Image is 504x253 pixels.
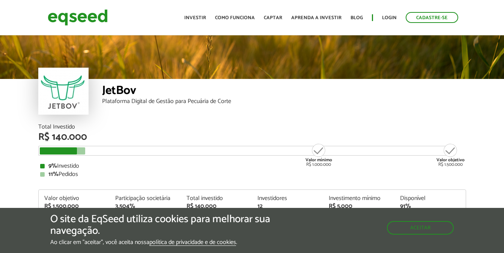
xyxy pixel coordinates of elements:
[436,143,465,167] div: R$ 1.500.000
[406,12,458,23] a: Cadastre-se
[50,239,292,246] p: Ao clicar em "aceitar", você aceita nossa .
[38,124,466,130] div: Total Investido
[48,161,57,171] strong: 9%
[115,195,175,201] div: Participação societária
[102,98,466,105] div: Plataforma Digital de Gestão para Pecuária de Corte
[149,239,236,246] a: política de privacidade e de cookies
[264,15,282,20] a: Captar
[329,195,389,201] div: Investimento mínimo
[400,203,460,209] div: 91%
[38,132,466,142] div: R$ 140.000
[436,156,465,164] strong: Valor objetivo
[50,214,292,237] h5: O site da EqSeed utiliza cookies para melhorar sua navegação.
[257,195,317,201] div: Investidores
[400,195,460,201] div: Disponível
[48,8,108,27] img: EqSeed
[40,163,464,169] div: Investido
[48,169,59,179] strong: 11%
[102,85,466,98] div: JetBov
[44,195,104,201] div: Valor objetivo
[382,15,397,20] a: Login
[329,203,389,209] div: R$ 5.000
[305,156,332,164] strong: Valor mínimo
[187,203,247,209] div: R$ 140.000
[40,171,464,177] div: Pedidos
[184,15,206,20] a: Investir
[257,203,317,209] div: 12
[187,195,247,201] div: Total investido
[305,143,333,167] div: R$ 1.000.000
[351,15,363,20] a: Blog
[44,203,104,209] div: R$ 1.500.000
[387,221,454,235] button: Aceitar
[215,15,255,20] a: Como funciona
[291,15,342,20] a: Aprenda a investir
[115,203,175,209] div: 3,504%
